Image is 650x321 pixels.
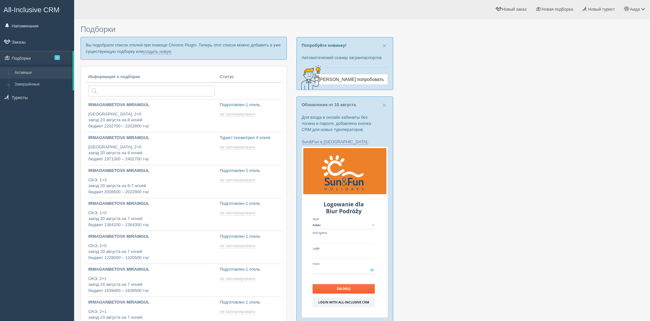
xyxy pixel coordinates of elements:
p: Автоматический сканер загранпаспортов [302,55,388,61]
a: не запланировано [220,309,257,314]
span: Подборки [81,25,115,34]
a: не запланировано [220,112,257,117]
p: Подготовлен 1 отель [220,234,279,240]
p: ОАЭ, 1+0 заезд 20 августа на 7 ночей бюджет 1364200 – 1364300 тңг [88,210,215,228]
p: IRMAGANBETOVA MIRAMGUL [88,102,215,108]
p: IRMAGANBETOVA MIRAMGUL [88,299,215,306]
span: не запланировано [220,210,255,216]
a: не запланировано [220,177,257,183]
p: Подготовлен 1 отель [220,299,279,306]
p: IRMAGANBETOVA MIRAMGUL [88,135,215,141]
a: Обновления от 10 августа [302,102,356,107]
p: ОАЭ, 1+3 заезд 20 августа на 6-7 ночей бюджет 2008500 – 2022900 тңг [88,177,215,195]
a: IRMAGANBETOVA MIRAMGUL ОАЭ, 1+0заезд 20 августа на 7 ночейбюджет 1364200 – 1364300 тңг [86,198,217,231]
a: IRMAGANBETOVA MIRAMGUL [GEOGRAPHIC_DATA], 2+0заезд 20 августа на 8 ночейбюджет 1971300 – 2402700 тңг [86,132,217,165]
button: Close [383,102,386,108]
span: Аида [630,7,640,12]
a: не запланировано [220,243,257,248]
span: не запланировано [220,145,255,150]
a: IRMAGANBETOVA MIRAMGUL ОАЭ, 2+1заезд 24 августа на 7 ночейбюджет 1639400 – 1639500 тңг [86,264,217,296]
a: не запланировано [220,145,257,150]
a: [PERSON_NAME] попробовать [315,74,388,85]
p: Попробуйте новинку! [302,42,388,48]
a: Sun&Fun в [GEOGRAPHIC_DATA] [302,139,367,145]
input: Поиск по стране или туристу [88,85,215,96]
p: [GEOGRAPHIC_DATA], 2+0 заезд 20 августа на 8 ночей бюджет 1971300 – 2402700 тңг [88,144,215,162]
a: IRMAGANBETOVA MIRAMGUL ОАЭ, 1+3заезд 20 августа на 6-7 ночейбюджет 2008500 – 2022900 тңг [86,165,217,198]
a: Активные [12,67,73,79]
span: Новый турист [588,7,615,12]
span: не запланировано [220,177,255,183]
p: IRMAGANBETOVA MIRAMGUL [88,266,215,273]
p: Вы подобрали список отелей при помощи Chrome Plugin. Теперь этот список можно добавить в уже суще... [81,37,287,59]
th: Статус [217,71,282,83]
a: All-Inclusive CRM [0,0,74,18]
span: All-Inclusive CRM [4,6,60,14]
a: IRMAGANBETOVA MIRAMGUL [GEOGRAPHIC_DATA], 2+0заезд 23 августа на 8 ночейбюджет 2202700 – 2202800 тңг [86,99,217,132]
span: не запланировано [220,309,255,314]
a: IRMAGANBETOVA MIRAMGUL ОАЭ, 2+0заезд 20 августа на 7 ночейбюджет 1228000 – 1320500 тңг [86,231,217,264]
p: IRMAGANBETOVA MIRAMGUL [88,234,215,240]
p: IRMAGANBETOVA MIRAMGUL [88,168,215,174]
p: ОАЭ, 2+0 заезд 20 августа на 7 ночей бюджет 1228000 – 1320500 тңг [88,243,215,261]
span: не запланировано [220,112,255,117]
span: не запланировано [220,243,255,248]
p: [GEOGRAPHIC_DATA], 2+0 заезд 23 августа на 8 ночей бюджет 2202700 – 2202800 тңг [88,111,215,129]
span: не запланировано [220,276,255,281]
p: Подготовлен 1 отель [220,102,279,108]
button: Close [383,42,386,49]
p: IRMAGANBETOVA MIRAMGUL [88,201,215,207]
p: ОАЭ, 2+1 заезд 24 августа на 7 ночей бюджет 1639400 – 1639500 тңг [88,276,215,294]
a: Завершённые [12,79,73,90]
img: creative-idea-2907357.png [297,65,323,90]
span: 1 [54,55,60,60]
a: не запланировано [220,276,257,281]
span: Новый заказ [502,7,527,12]
p: Турист посмотрел 4 отеля [220,135,279,141]
p: Для входа в онлайн кабинеты без логина и пароля, добавлена кнопка CRM для новых туроператоров. [302,114,388,133]
p: Подготовлен 1 отель [220,201,279,207]
p: Подготовлен 1 отель [220,168,279,174]
span: × [383,101,386,109]
span: × [383,42,386,49]
p: : [302,139,388,145]
span: Новая подборка [541,7,573,12]
a: не запланировано [220,210,257,216]
a: создать новую [143,49,171,54]
th: Информация о подборке [86,71,217,83]
img: sun-fun-%D0%BB%D0%BE%D0%B3%D1%96%D0%BD-%D1%87%D0%B5%D1%80%D0%B5%D0%B7-%D1%81%D1%80%D0%BC-%D0%B4%D... [302,146,388,318]
p: Подготовлен 1 отель [220,266,279,273]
